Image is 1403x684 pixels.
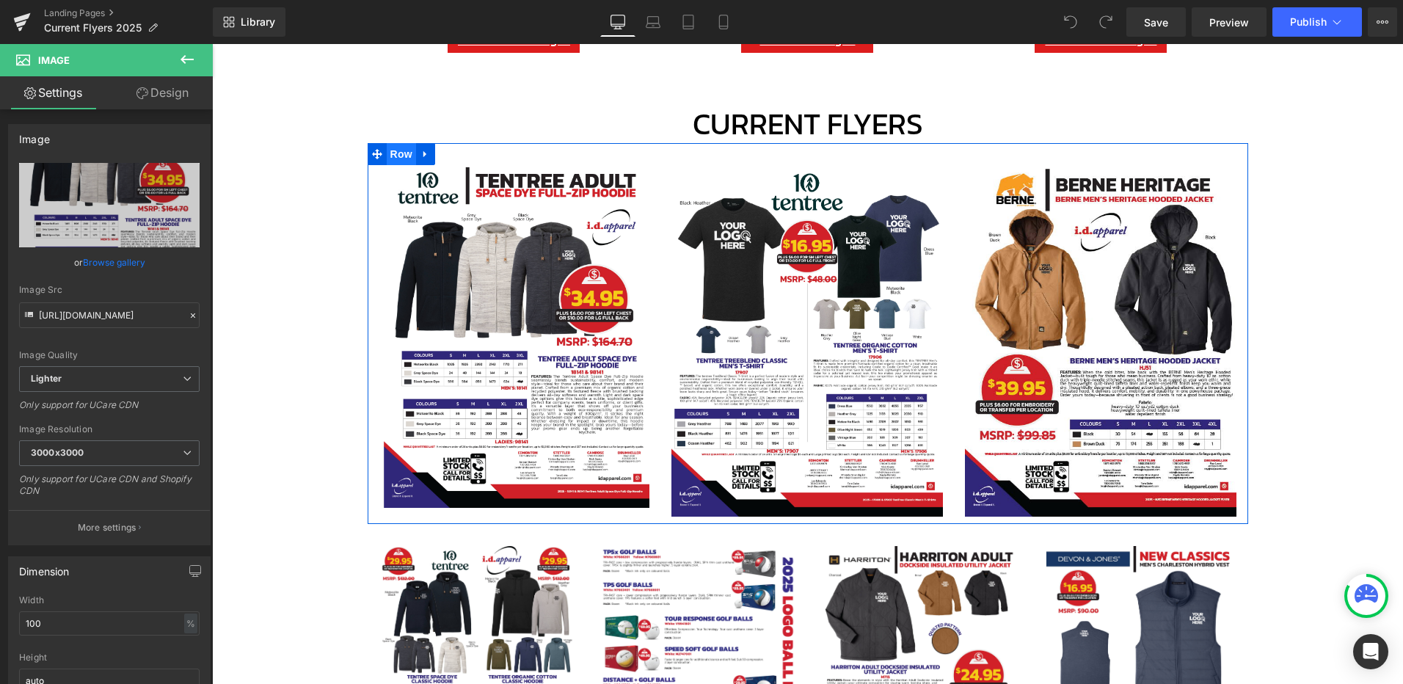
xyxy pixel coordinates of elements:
[1290,16,1327,28] span: Publish
[600,7,635,37] a: Desktop
[1091,7,1120,37] button: Redo
[38,54,70,66] span: Image
[204,99,223,121] a: Expand / Collapse
[31,373,62,384] b: Lighter
[19,611,200,636] input: auto
[78,521,136,534] p: More settings
[19,557,70,578] div: Dimension
[9,510,210,545] button: More settings
[19,285,200,295] div: Image Src
[1192,7,1267,37] a: Preview
[19,125,50,145] div: Image
[19,473,200,506] div: Only support for UCare CDN and Shopify CDN
[184,614,197,633] div: %
[241,15,275,29] span: Library
[44,22,142,34] span: Current Flyers 2025
[83,250,145,275] a: Browse gallery
[671,7,706,37] a: Tablet
[19,399,200,421] div: Only support for UCare CDN
[213,7,285,37] a: New Library
[1272,7,1362,37] button: Publish
[1368,7,1397,37] button: More
[175,99,204,121] span: Row
[19,302,200,328] input: Link
[109,76,216,109] a: Design
[19,595,200,605] div: Width
[1353,634,1388,669] div: Open Intercom Messenger
[706,7,741,37] a: Mobile
[19,652,200,663] div: Height
[19,424,200,434] div: Image Resolution
[1056,7,1085,37] button: Undo
[1144,15,1168,30] span: Save
[19,255,200,270] div: or
[44,7,213,19] a: Landing Pages
[1209,15,1249,30] span: Preview
[31,447,84,458] b: 3000x3000
[635,7,671,37] a: Laptop
[19,350,200,360] div: Image Quality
